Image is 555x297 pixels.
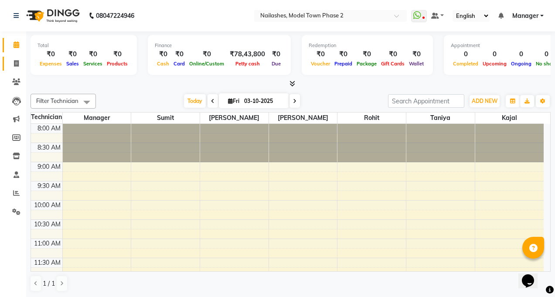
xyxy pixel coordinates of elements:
[96,3,134,28] b: 08047224946
[509,49,534,59] div: 0
[131,113,200,123] span: Sumit
[155,61,171,67] span: Cash
[269,49,284,59] div: ₹0
[105,61,130,67] span: Products
[226,49,269,59] div: ₹78,43,800
[36,162,62,171] div: 9:00 AM
[64,61,81,67] span: Sales
[36,97,78,104] span: Filter Technician
[332,49,354,59] div: ₹0
[309,42,426,49] div: Redemption
[37,61,64,67] span: Expenses
[32,220,62,229] div: 10:30 AM
[171,49,187,59] div: ₹0
[36,143,62,152] div: 8:30 AM
[63,113,131,123] span: Manager
[155,49,171,59] div: ₹0
[37,42,130,49] div: Total
[31,113,62,122] div: Technician
[480,49,509,59] div: 0
[64,49,81,59] div: ₹0
[200,113,269,123] span: [PERSON_NAME]
[518,262,546,288] iframe: chat widget
[354,61,379,67] span: Package
[269,61,283,67] span: Due
[470,95,500,107] button: ADD NEW
[407,49,426,59] div: ₹0
[233,61,262,67] span: Petty cash
[22,3,82,28] img: logo
[32,258,62,267] div: 11:30 AM
[475,113,544,123] span: kajal
[451,61,480,67] span: Completed
[406,113,475,123] span: taniya
[184,94,206,108] span: Today
[354,49,379,59] div: ₹0
[187,49,226,59] div: ₹0
[332,61,354,67] span: Prepaid
[36,181,62,191] div: 9:30 AM
[472,98,497,104] span: ADD NEW
[37,49,64,59] div: ₹0
[155,42,284,49] div: Finance
[480,61,509,67] span: Upcoming
[407,61,426,67] span: Wallet
[269,113,337,123] span: [PERSON_NAME]
[379,61,407,67] span: Gift Cards
[388,94,464,108] input: Search Appointment
[171,61,187,67] span: Card
[337,113,406,123] span: rohit
[32,201,62,210] div: 10:00 AM
[81,61,105,67] span: Services
[81,49,105,59] div: ₹0
[309,49,332,59] div: ₹0
[105,49,130,59] div: ₹0
[379,49,407,59] div: ₹0
[512,11,538,20] span: Manager
[309,61,332,67] span: Voucher
[43,279,55,288] span: 1 / 1
[187,61,226,67] span: Online/Custom
[36,124,62,133] div: 8:00 AM
[226,98,242,104] span: Fri
[451,49,480,59] div: 0
[242,95,285,108] input: 2025-10-03
[32,239,62,248] div: 11:00 AM
[509,61,534,67] span: Ongoing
